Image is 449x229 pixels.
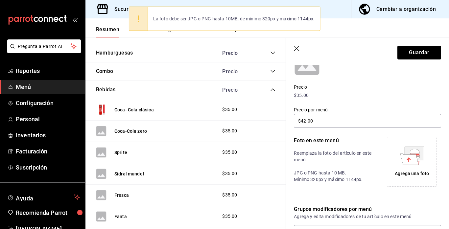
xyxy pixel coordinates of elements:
span: Reportes [16,66,80,75]
button: Combo [96,68,113,75]
div: La foto debe ser JPG o PNG hasta 10MB, de mínimo 320px y máximo 1144px. [148,11,320,26]
button: collapse-category-row [270,69,275,74]
img: Preview [96,104,106,115]
span: $35.00 [222,106,237,113]
a: Pregunta a Parrot AI [5,48,81,55]
button: Coca- Cola clásica [114,106,154,113]
button: Fresca [114,192,129,198]
div: Precio [216,87,258,93]
label: Precio por menú [294,107,441,112]
button: Pregunta a Parrot AI [7,39,81,53]
div: Agrega una foto [395,170,429,177]
div: Cambiar a organización [376,5,436,14]
button: Sprite [114,149,127,156]
span: Facturación [16,147,80,156]
span: $35.00 [222,170,237,177]
span: Pregunta a Parrot AI [18,43,71,50]
button: Coca-Cola zero [114,128,147,134]
button: open_drawer_menu [72,17,78,22]
p: Precio [294,84,441,91]
p: Grupos modificadores por menú [294,205,441,213]
span: $35.00 [222,192,237,198]
span: $35.00 [222,213,237,220]
div: Precio [216,68,258,75]
button: Bebidas [96,86,115,94]
p: $35.00 [294,92,441,99]
p: Foto en este menú [294,137,375,145]
button: collapse-category-row [270,50,275,56]
h3: Sucursal: Rawrburguer (CDMX) [109,5,190,13]
input: $0.00 [294,114,441,128]
button: Guardar [397,46,441,59]
span: Recomienda Parrot [16,208,80,217]
button: collapse-category-row [270,87,275,92]
button: Resumen [96,26,119,37]
span: $35.00 [222,127,237,134]
div: Precio [216,50,258,56]
button: Hamburguesas [96,49,133,57]
span: Menú [16,82,80,91]
p: Reemplaza la foto del artículo en este menú. JPG o PNG hasta 10 MB. Mínimo 320px y máximo 1144px. [294,150,375,183]
div: Agrega una foto [389,138,435,185]
span: $35.00 [222,149,237,156]
button: Sidral mundet [114,171,144,177]
span: Ayuda [16,193,71,201]
button: Fanta [114,213,127,220]
span: Inventarios [16,131,80,140]
span: Personal [16,115,80,124]
div: navigation tabs [96,26,449,37]
span: Suscripción [16,163,80,172]
p: Agrega y edita modificadores de tu artículo en este menú [294,213,441,220]
span: Configuración [16,99,80,107]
